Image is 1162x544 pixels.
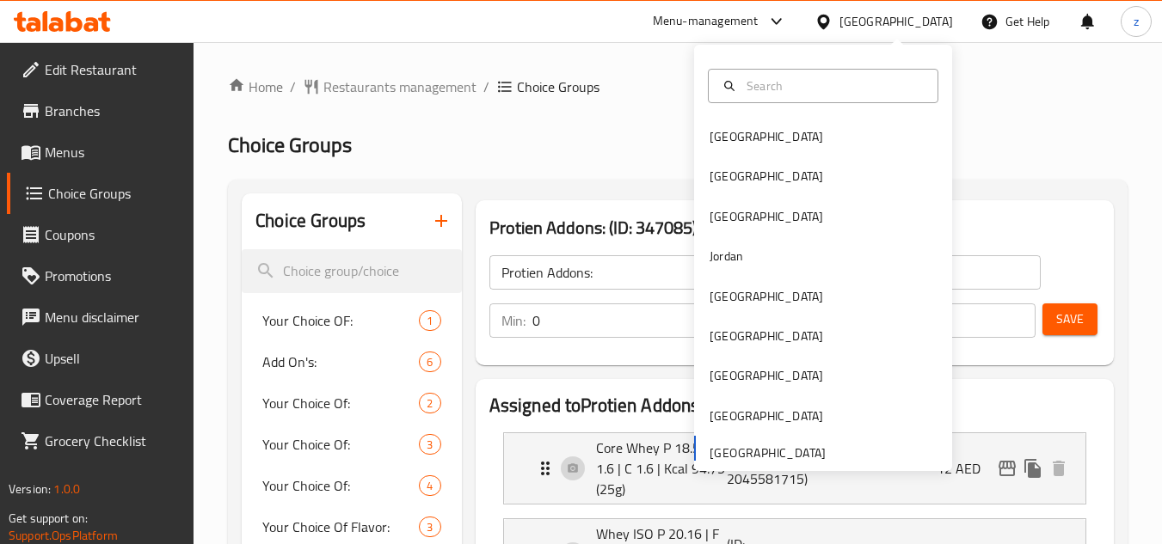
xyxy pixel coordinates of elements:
[419,475,440,496] div: Choices
[710,247,743,266] div: Jordan
[228,76,283,97] a: Home
[727,448,815,489] p: (ID: 2045581715)
[262,475,419,496] span: Your Choice Of:
[7,131,194,173] a: Menus
[653,11,759,32] div: Menu-management
[7,255,194,296] a: Promotions
[45,142,181,162] span: Menus
[242,300,461,341] div: Your Choice OF:1
[489,214,1100,241] h3: Protien Addons: (ID: 347085)
[740,76,927,95] input: Search
[596,437,728,499] p: Core Whey P 18.5 | F 1.6 | C 1.6 | Kcal 94.75 (25g)
[7,338,194,379] a: Upsell
[7,296,194,338] a: Menu disclaimer
[45,266,181,286] span: Promotions
[45,101,181,121] span: Branches
[1046,455,1072,481] button: delete
[45,59,181,80] span: Edit Restaurant
[323,76,476,97] span: Restaurants management
[483,76,489,97] li: /
[420,519,440,535] span: 3
[489,425,1100,511] li: Expand
[255,208,366,234] h2: Choice Groups
[7,90,194,131] a: Branches
[419,516,440,537] div: Choices
[7,214,194,255] a: Coupons
[262,393,419,413] span: Your Choice Of:
[419,393,440,413] div: Choices
[7,173,194,214] a: Choice Groups
[420,354,440,370] span: 6
[420,478,440,494] span: 4
[45,348,181,369] span: Upsell
[1042,303,1097,335] button: Save
[262,310,419,331] span: Your Choice OF:
[242,382,461,424] div: Your Choice Of:2
[45,224,181,245] span: Coupons
[1056,309,1084,330] span: Save
[489,393,1100,419] h2: Assigned to Protien Addons:
[242,341,461,382] div: Add On's:6
[9,478,51,500] span: Version:
[262,351,419,372] span: Add On's:
[303,76,476,97] a: Restaurants management
[710,167,823,186] div: [GEOGRAPHIC_DATA]
[45,389,181,410] span: Coverage Report
[7,49,194,90] a: Edit Restaurant
[419,310,440,331] div: Choices
[839,12,953,31] div: [GEOGRAPHIC_DATA]
[1134,12,1139,31] span: z
[1020,455,1046,481] button: duplicate
[419,351,440,372] div: Choices
[262,516,419,537] span: Your Choice Of Flavor:
[710,366,823,385] div: [GEOGRAPHIC_DATA]
[45,307,181,327] span: Menu disclaimer
[994,455,1020,481] button: edit
[420,313,440,329] span: 1
[53,478,80,500] span: 1.0.0
[48,183,181,204] span: Choice Groups
[7,420,194,461] a: Grocery Checklist
[710,127,823,146] div: [GEOGRAPHIC_DATA]
[228,125,352,164] span: Choice Groups
[242,424,461,465] div: Your Choice Of:3
[242,249,461,293] input: search
[7,379,194,420] a: Coverage Report
[501,310,526,331] p: Min:
[290,76,296,97] li: /
[517,76,599,97] span: Choice Groups
[937,458,994,479] p: 12 AED
[419,434,440,455] div: Choices
[228,76,1128,97] nav: breadcrumb
[710,327,823,345] div: [GEOGRAPHIC_DATA]
[710,207,823,226] div: [GEOGRAPHIC_DATA]
[242,465,461,506] div: Your Choice Of:4
[710,287,823,306] div: [GEOGRAPHIC_DATA]
[710,406,823,425] div: [GEOGRAPHIC_DATA]
[420,437,440,453] span: 3
[262,434,419,455] span: Your Choice Of:
[504,433,1085,504] div: Expand
[9,507,88,529] span: Get support on:
[420,395,440,412] span: 2
[45,431,181,451] span: Grocery Checklist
